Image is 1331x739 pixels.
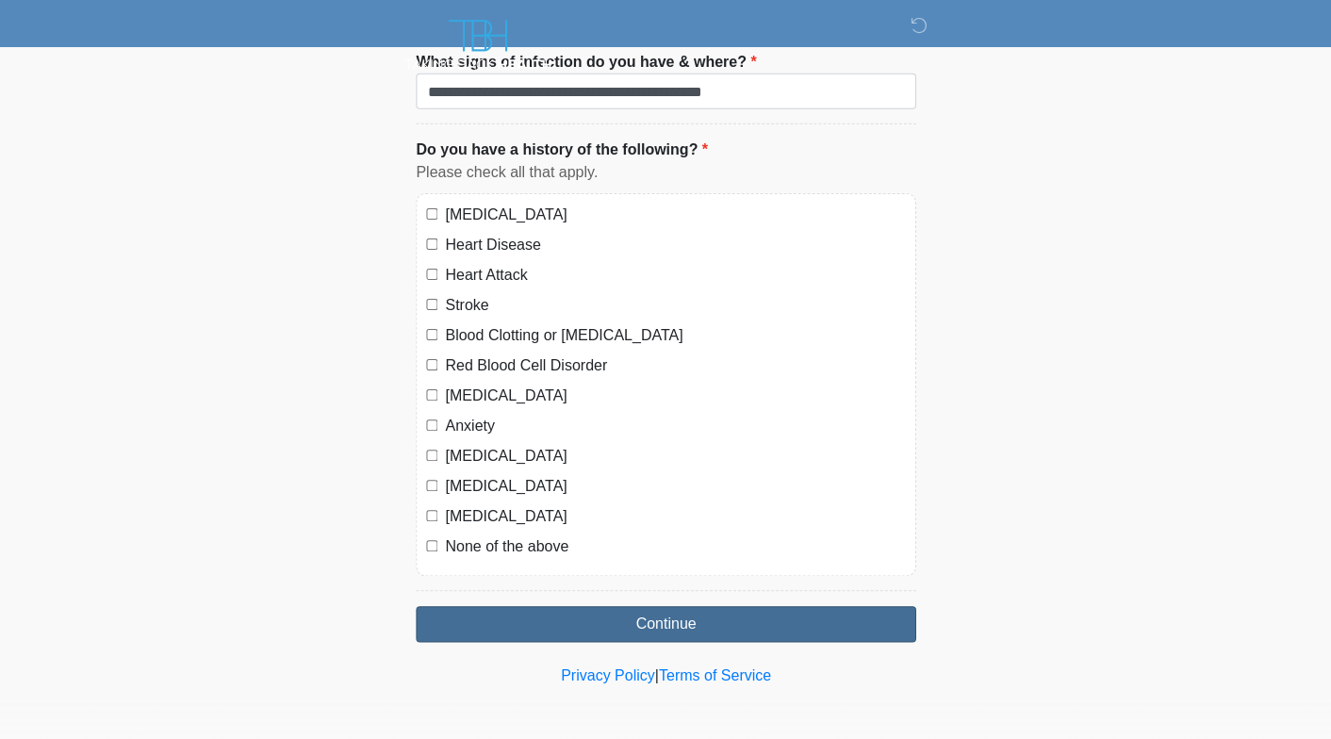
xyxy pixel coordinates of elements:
label: Do you have a history of the following? [416,139,707,161]
input: [MEDICAL_DATA] [426,389,437,401]
a: Privacy Policy [561,667,655,683]
a: | [654,667,658,683]
label: Red Blood Cell Disorder [445,354,905,377]
input: Red Blood Cell Disorder [426,359,437,370]
div: Please check all that apply. [416,161,915,184]
input: Anxiety [426,419,437,431]
input: [MEDICAL_DATA] [426,480,437,491]
label: [MEDICAL_DATA] [445,505,905,528]
label: [MEDICAL_DATA] [445,204,905,226]
input: [MEDICAL_DATA] [426,450,437,461]
input: Heart Attack [426,269,437,280]
label: Blood Clotting or [MEDICAL_DATA] [445,324,905,347]
input: Blood Clotting or [MEDICAL_DATA] [426,329,437,340]
label: None of the above [445,535,905,558]
label: Anxiety [445,415,905,437]
input: [MEDICAL_DATA] [426,208,437,220]
label: Stroke [445,294,905,317]
a: Terms of Service [658,667,770,683]
input: Stroke [426,299,437,310]
input: None of the above [426,540,437,551]
label: Heart Disease [445,234,905,256]
input: [MEDICAL_DATA] [426,510,437,521]
input: Heart Disease [426,238,437,250]
button: Continue [416,606,915,642]
label: [MEDICAL_DATA] [445,385,905,407]
img: Taking Back Health Infusions Logo [397,14,558,76]
label: [MEDICAL_DATA] [445,475,905,498]
label: [MEDICAL_DATA] [445,445,905,468]
label: Heart Attack [445,264,905,287]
